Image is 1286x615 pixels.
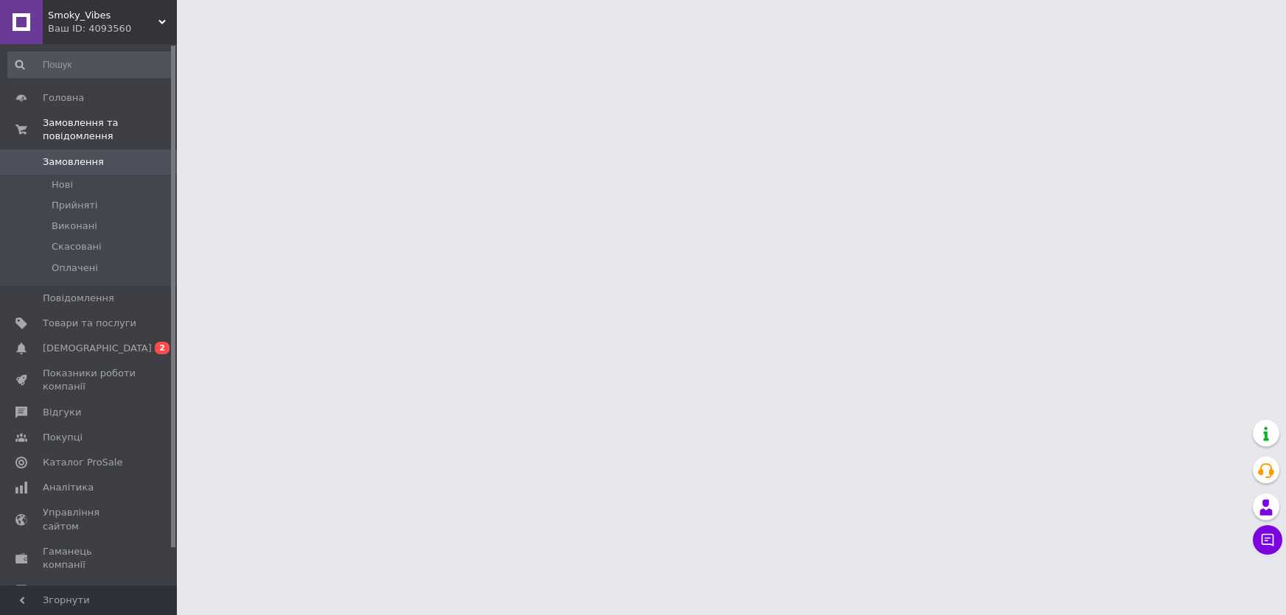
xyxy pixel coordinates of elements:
span: [DEMOGRAPHIC_DATA] [43,342,152,355]
span: Товари та послуги [43,317,136,330]
span: Замовлення [43,155,104,169]
span: Відгуки [43,406,81,419]
span: Нові [52,178,73,191]
span: Прийняті [52,199,97,212]
span: Замовлення та повідомлення [43,116,177,143]
div: Ваш ID: 4093560 [48,22,177,35]
span: Повідомлення [43,292,114,305]
span: Виконані [52,219,97,233]
input: Пошук [7,52,173,78]
span: Маркет [43,583,80,597]
span: Скасовані [52,240,102,253]
span: Показники роботи компанії [43,367,136,393]
button: Чат з покупцем [1253,525,1282,555]
span: Управління сайтом [43,506,136,533]
span: 2 [155,342,170,354]
span: Каталог ProSale [43,456,122,469]
span: Smoky_Vibes [48,9,158,22]
span: Гаманець компанії [43,545,136,572]
span: Головна [43,91,84,105]
span: Аналітика [43,481,94,494]
span: Оплачені [52,261,98,275]
span: Покупці [43,431,83,444]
